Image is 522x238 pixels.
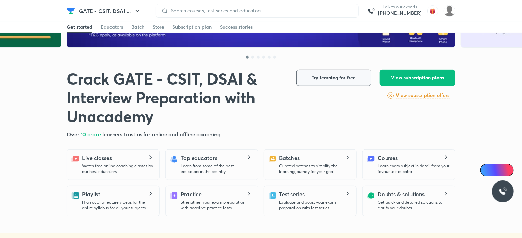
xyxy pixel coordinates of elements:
[396,92,450,99] h6: View subscription offers
[492,167,510,173] span: Ai Doubts
[131,24,144,30] div: Batch
[378,4,422,10] p: Talk to our experts
[499,187,507,196] img: ttu
[153,24,164,30] div: Store
[67,22,92,33] a: Get started
[378,190,425,198] h5: Doubts & solutions
[391,74,444,81] span: View subscription plans
[484,167,490,173] img: Icon
[82,163,154,174] p: Watch free online coaching classes by our best educators.
[172,22,212,33] a: Subscription plan
[312,74,356,81] span: Try learning for free
[427,5,438,16] img: avatar
[279,200,351,211] p: Evaluate and boost your exam preparation with test series.
[296,70,371,86] button: Try learning for free
[102,130,221,138] span: learners trust us for online and offline coaching
[67,24,92,30] div: Get started
[181,190,202,198] h5: Practice
[181,154,217,162] h5: Top educators
[82,154,112,162] h5: Live classes
[378,10,422,16] a: [PHONE_NUMBER]
[82,200,154,211] p: High quality lecture videos for the entire syllabus for all your subjects.
[181,200,252,211] p: Strengthen your exam preparation with adaptive practice tests.
[444,5,455,17] img: Chahat Goyal
[480,164,514,176] a: Ai Doubts
[378,154,398,162] h5: Courses
[81,130,102,138] span: 10 crore
[279,154,300,162] h5: Batches
[220,22,253,33] a: Success stories
[172,24,212,30] div: Subscription plan
[67,70,285,126] h1: Crack GATE - CSIT, DSAI & Interview Preparation with Unacademy
[153,22,164,33] a: Store
[75,4,146,18] button: GATE - CSIT, DSAI ...
[181,163,252,174] p: Learn from some of the best educators in the country.
[279,190,305,198] h5: Test series
[82,190,100,198] h5: Playlist
[380,70,455,86] button: View subscription plans
[378,200,449,211] p: Get quick and detailed solutions to clarify your doubts.
[378,163,449,174] p: Learn every subject in detail from your favourite educator.
[131,22,144,33] a: Batch
[101,22,123,33] a: Educators
[396,91,450,100] a: View subscription offers
[279,163,351,174] p: Curated batches to simplify the learning journey for your goal.
[168,8,353,13] input: Search courses, test series and educators
[101,24,123,30] div: Educators
[67,7,75,15] img: Company Logo
[364,4,378,18] img: call-us
[67,130,81,138] span: Over
[220,24,253,30] div: Success stories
